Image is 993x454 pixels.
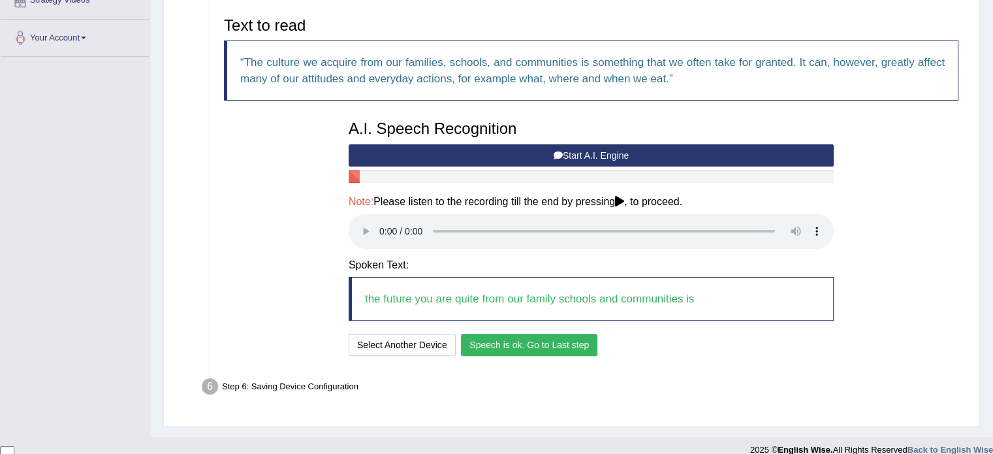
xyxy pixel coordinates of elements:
[349,196,373,207] span: Note:
[349,277,834,321] blockquote: the future you are quite from our family schools and communities is
[196,374,973,403] div: Step 6: Saving Device Configuration
[461,334,597,356] button: Speech is ok. Go to Last step
[224,17,958,34] h3: Text to read
[349,334,456,356] button: Select Another Device
[1,20,150,52] a: Your Account
[349,259,834,271] h4: Spoken Text:
[240,56,945,85] q: The culture we acquire from our families, schools, and communities is something that we often tak...
[349,144,834,167] button: Start A.I. Engine
[349,196,834,208] h4: Please listen to the recording till the end by pressing , to proceed.
[349,120,834,137] h3: A.I. Speech Recognition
